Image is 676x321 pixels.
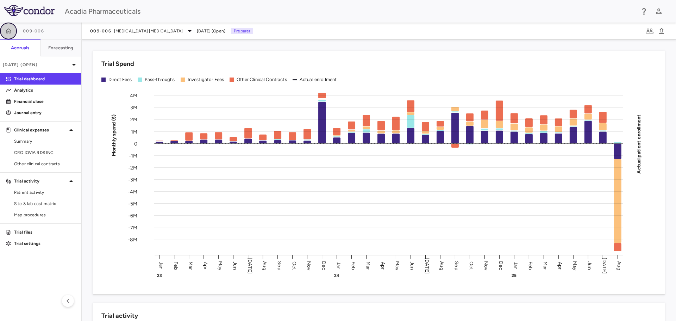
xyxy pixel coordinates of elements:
span: Other clinical contracts [14,161,75,167]
text: May [394,261,400,270]
tspan: 4M [130,93,137,99]
span: [DATE] (Open) [197,28,225,34]
p: Preparer [231,28,253,34]
tspan: -8M [128,237,137,243]
text: May [572,261,578,270]
div: Other Clinical Contracts [237,76,287,83]
span: Patient activity [14,189,75,196]
text: Aug [616,261,622,270]
tspan: Actual patient enrollment [636,114,642,173]
text: Nov [483,261,489,270]
text: [DATE] [601,258,607,274]
text: Jun [587,261,593,270]
span: Map procedures [14,212,75,218]
tspan: 0 [134,141,137,147]
h6: Forecasting [48,45,74,51]
div: Direct Fees [108,76,132,83]
text: Mar [188,261,194,270]
text: [DATE] [424,258,430,274]
tspan: Monthly spend ($) [111,114,117,156]
text: Aug [439,261,445,270]
text: Jan [513,261,519,269]
span: Site & lab cost matrix [14,200,75,207]
text: Aug [262,261,268,270]
tspan: 1M [131,129,137,135]
p: Trial dashboard [14,76,75,82]
tspan: -6M [128,212,137,218]
p: [DATE] (Open) [3,62,70,68]
text: Dec [498,261,504,270]
text: Nov [306,261,312,270]
text: Feb [527,261,533,270]
tspan: 3M [130,105,137,111]
span: 009-006 [90,28,111,34]
tspan: -2M [128,165,137,171]
p: Trial files [14,229,75,235]
text: Dec [321,261,327,270]
text: 23 [157,273,162,278]
div: Pass-throughs [145,76,175,83]
span: [MEDICAL_DATA] [MEDICAL_DATA] [114,28,183,34]
text: Jan [158,261,164,269]
text: Feb [173,261,179,270]
text: Oct [468,261,474,270]
tspan: -3M [128,177,137,183]
text: Mar [365,261,371,270]
text: 24 [334,273,339,278]
text: Mar [542,261,548,270]
text: Apr [202,261,208,269]
text: Jun [409,261,415,270]
text: Sep [276,261,282,270]
text: Oct [291,261,297,270]
h6: Accruals [11,45,29,51]
text: 25 [512,273,517,278]
p: Clinical expenses [14,127,67,133]
tspan: -7M [128,224,137,230]
div: Acadia Pharmaceuticals [65,6,635,17]
text: Jun [232,261,238,270]
div: Actual enrollment [300,76,337,83]
tspan: 2M [130,117,137,123]
text: Jan [336,261,342,269]
span: Summary [14,138,75,144]
h6: Trial activity [101,311,138,321]
tspan: -5M [128,200,137,206]
text: Apr [557,261,563,269]
h6: Trial Spend [101,59,134,69]
text: [DATE] [247,258,253,274]
text: Apr [380,261,386,269]
p: Trial activity [14,178,67,184]
tspan: -4M [128,189,137,195]
text: Sep [453,261,459,270]
p: Trial settings [14,240,75,247]
text: Feb [350,261,356,270]
div: Investigator Fees [188,76,224,83]
tspan: -1M [129,153,137,159]
text: May [217,261,223,270]
p: Financial close [14,98,75,105]
span: CRO IQVIA RDS INC [14,149,75,156]
img: logo-full-SnFGN8VE.png [4,5,55,16]
p: Journal entry [14,110,75,116]
span: 009-006 [23,28,44,34]
p: Analytics [14,87,75,93]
